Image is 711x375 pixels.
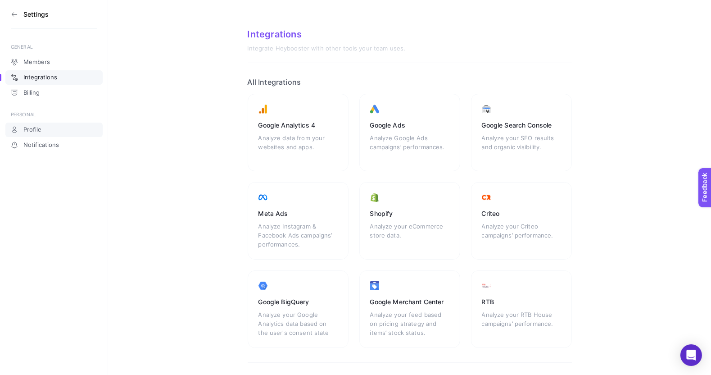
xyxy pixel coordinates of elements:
div: Analyze your Criteo campaigns’ performance. [482,222,561,249]
h2: All Integrations [248,78,572,87]
div: Analyze your Google Analytics data based on the user's consent state [258,310,338,337]
div: Analyze Google Ads campaigns’ performances. [370,133,449,160]
div: Analyze data from your websites and apps. [258,133,338,160]
a: Profile [5,123,103,137]
span: Integrations [23,74,57,81]
div: Google BigQuery [258,297,338,306]
div: Google Ads [370,121,449,130]
div: Shopify [370,209,449,218]
div: Analyze Instagram & Facebook Ads campaigns’ performances. [258,222,338,249]
div: Google Merchant Center [370,297,449,306]
span: Profile [23,126,41,133]
span: Feedback [5,3,34,10]
div: PERSONAL [11,111,97,118]
a: Billing [5,86,103,100]
div: Analyze your SEO results and organic visibility. [482,133,561,160]
div: Google Analytics 4 [258,121,338,130]
div: GENERAL [11,43,97,50]
a: Integrations [5,70,103,85]
span: Billing [23,89,40,96]
div: Google Search Console [482,121,561,130]
a: Members [5,55,103,69]
div: RTB [482,297,561,306]
h3: Settings [23,11,49,18]
div: Analyze your RTB House campaigns’ performance. [482,310,561,337]
a: Notifications [5,138,103,152]
div: Analyze your feed based on pricing strategy and items’ stock status. [370,310,449,337]
span: Notifications [23,142,59,149]
div: Integrate Heybooster with other tools your team uses. [248,45,572,52]
div: Criteo [482,209,561,218]
div: Meta Ads [258,209,338,218]
div: Integrations [248,29,572,40]
span: Members [23,59,50,66]
div: Analyze your eCommerce store data. [370,222,449,249]
div: Open Intercom Messenger [680,344,702,366]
